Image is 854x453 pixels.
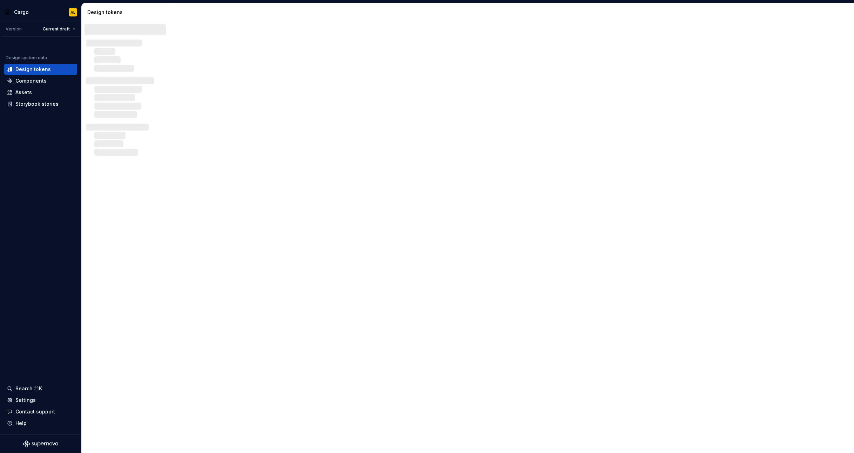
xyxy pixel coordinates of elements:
a: Components [4,75,77,86]
div: Storybook stories [15,100,59,107]
div: Design tokens [87,9,166,16]
button: Contact support [4,406,77,417]
a: Assets [4,87,77,98]
div: Settings [15,397,36,404]
div: Design tokens [15,66,51,73]
button: Search ⌘K [4,383,77,394]
button: CargoAL [1,5,80,20]
span: Current draft [43,26,70,32]
div: Version [6,26,22,32]
a: Storybook stories [4,98,77,110]
svg: Supernova Logo [23,440,58,447]
div: Components [15,77,47,84]
a: Settings [4,395,77,406]
div: Contact support [15,408,55,415]
a: Design tokens [4,64,77,75]
div: Cargo [14,9,29,16]
button: Help [4,418,77,429]
div: Help [15,420,27,427]
button: Current draft [40,24,79,34]
div: AL [70,9,75,15]
div: Search ⌘K [15,385,42,392]
div: Design system data [6,55,47,61]
div: Assets [15,89,32,96]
